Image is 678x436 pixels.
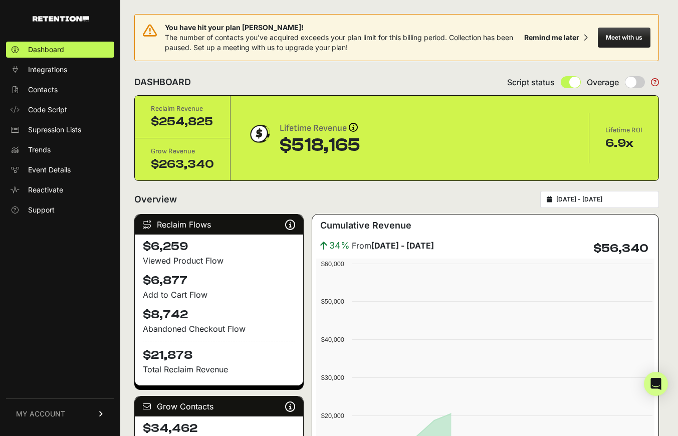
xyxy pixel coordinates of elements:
[165,33,513,52] span: The number of contacts you've acquired exceeds your plan limit for this billing period. Collectio...
[321,412,344,419] text: $20,000
[28,105,67,115] span: Code Script
[605,135,642,151] div: 6.9x
[352,240,434,252] span: From
[33,16,89,22] img: Retention.com
[587,76,619,88] span: Overage
[134,75,191,89] h2: DASHBOARD
[280,135,360,155] div: $518,165
[6,102,114,118] a: Code Script
[28,205,55,215] span: Support
[151,156,214,172] div: $263,340
[6,62,114,78] a: Integrations
[143,323,295,335] div: Abandoned Checkout Flow
[28,165,71,175] span: Event Details
[143,273,295,289] h4: $6,877
[6,122,114,138] a: Supression Lists
[524,33,579,43] div: Remind me later
[507,76,555,88] span: Script status
[6,398,114,429] a: MY ACCOUNT
[6,162,114,178] a: Event Details
[6,82,114,98] a: Contacts
[28,125,81,135] span: Supression Lists
[321,336,344,343] text: $40,000
[143,363,295,375] p: Total Reclaim Revenue
[605,125,642,135] div: Lifetime ROI
[6,202,114,218] a: Support
[135,396,303,416] div: Grow Contacts
[143,307,295,323] h4: $8,742
[28,65,67,75] span: Integrations
[143,239,295,255] h4: $6,259
[593,241,648,257] h4: $56,340
[143,341,295,363] h4: $21,878
[165,23,520,33] span: You have hit your plan [PERSON_NAME]!
[6,182,114,198] a: Reactivate
[143,289,295,301] div: Add to Cart Flow
[28,145,51,155] span: Trends
[151,146,214,156] div: Grow Revenue
[598,28,650,48] button: Meet with us
[280,121,360,135] div: Lifetime Revenue
[151,104,214,114] div: Reclaim Revenue
[28,85,58,95] span: Contacts
[321,298,344,305] text: $50,000
[329,239,350,253] span: 34%
[151,114,214,130] div: $254,825
[6,42,114,58] a: Dashboard
[143,255,295,267] div: Viewed Product Flow
[520,29,592,47] button: Remind me later
[247,121,272,146] img: dollar-coin-05c43ed7efb7bc0c12610022525b4bbbb207c7efeef5aecc26f025e68dcafac9.png
[321,374,344,381] text: $30,000
[16,409,65,419] span: MY ACCOUNT
[6,142,114,158] a: Trends
[371,241,434,251] strong: [DATE] - [DATE]
[134,192,177,206] h2: Overview
[28,45,64,55] span: Dashboard
[320,219,411,233] h3: Cumulative Revenue
[28,185,63,195] span: Reactivate
[644,372,668,396] div: Open Intercom Messenger
[135,214,303,235] div: Reclaim Flows
[321,260,344,268] text: $60,000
